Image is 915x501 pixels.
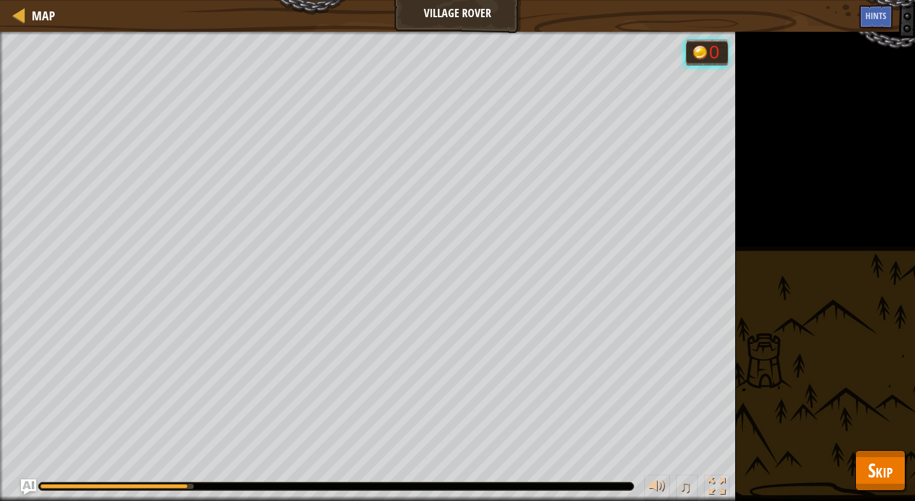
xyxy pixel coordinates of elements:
span: Skip [868,457,893,483]
span: ♫ [679,477,691,496]
a: Map [25,7,55,24]
button: Toggle fullscreen [704,475,729,501]
button: ♫ [676,475,698,501]
button: Adjust volume [644,475,670,501]
span: Map [32,7,55,24]
div: 0 [709,43,722,62]
span: Hints [865,10,886,22]
button: Ask AI [21,479,36,495]
div: Team 'humans' has 0 gold. [686,39,728,65]
button: Skip [855,450,905,491]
